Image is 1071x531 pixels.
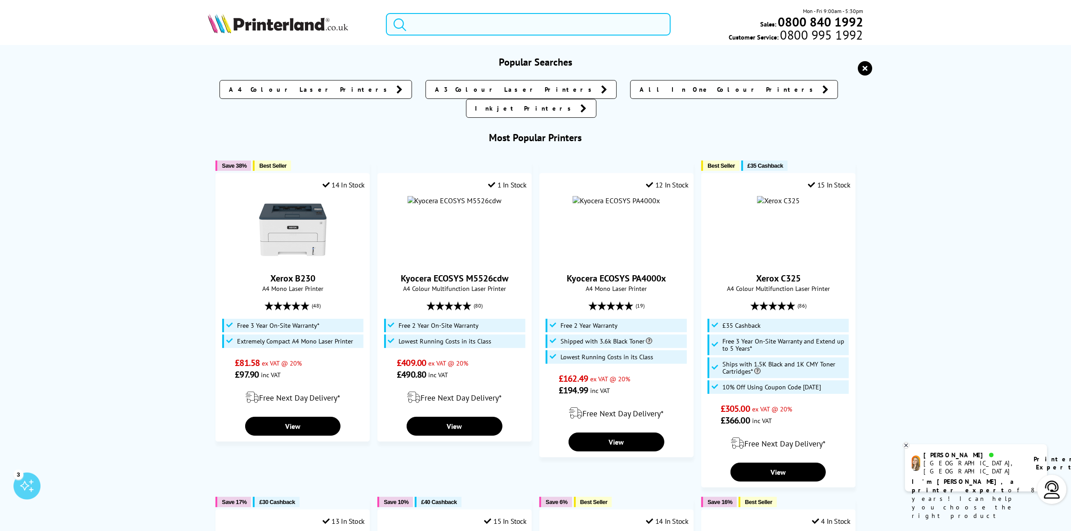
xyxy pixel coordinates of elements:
span: Save 16% [708,499,732,505]
img: Printerland Logo [208,13,348,33]
span: A4 Mono Laser Printer [544,284,688,293]
span: £40 Cashback [421,499,457,505]
span: inc VAT [261,370,281,379]
a: Xerox B230 [259,256,327,265]
img: Xerox C325 [757,196,800,205]
span: 0800 995 1992 [779,31,863,39]
button: £40 Cashback [415,497,461,507]
span: ex VAT @ 20% [428,359,468,367]
span: (19) [636,297,645,314]
span: inc VAT [590,386,610,395]
span: £490.80 [397,369,426,380]
p: of 8 years! I can help you choose the right product [912,477,1040,520]
span: ex VAT @ 20% [752,405,792,413]
span: £409.00 [397,357,426,369]
a: View [730,463,826,482]
div: 3 [13,469,23,479]
div: [PERSON_NAME] [924,451,1022,459]
span: Extremely Compact A4 Mono Laser Printer [237,338,353,345]
button: Best Seller [574,497,612,507]
div: modal_delivery [544,401,688,426]
h3: Most Popular Printers [208,131,863,144]
span: £305.00 [721,403,750,415]
a: A4 Colour Laser Printers [220,80,412,99]
div: modal_delivery [382,385,526,410]
img: amy-livechat.png [912,455,920,471]
a: Kyocera ECOSYS PA4000x [567,272,666,284]
span: £162.49 [559,373,588,384]
a: View [245,417,341,436]
span: Inkjet Printers [475,104,576,113]
span: Shipped with 3.6k Black Toner [560,338,652,345]
button: Save 38% [215,161,251,171]
button: Save 6% [539,497,572,507]
span: Sales: [760,20,776,28]
span: Best Seller [580,499,608,505]
img: Xerox B230 [259,196,327,263]
span: £35 Cashback [748,162,783,169]
div: 15 In Stock [484,517,527,526]
b: I'm [PERSON_NAME], a printer expert [912,477,1017,494]
b: 0800 840 1992 [778,13,863,30]
span: A3 Colour Laser Printers [435,85,596,94]
img: Kyocera ECOSYS PA4000x [573,196,660,205]
span: A4 Colour Multifunction Laser Printer [382,284,526,293]
span: Best Seller [259,162,287,169]
a: 0800 840 1992 [776,18,863,26]
button: £30 Cashback [253,497,299,507]
span: Ships with 1.5K Black and 1K CMY Toner Cartridges* [722,361,847,375]
span: Free 3 Year On-Site Warranty* [237,322,319,329]
span: All In One Colour Printers [640,85,818,94]
button: Best Seller [253,161,291,171]
span: (48) [312,297,321,314]
span: (80) [474,297,483,314]
a: View [569,433,664,451]
div: modal_delivery [220,385,364,410]
a: View [407,417,502,436]
span: £81.58 [235,357,260,369]
span: Save 17% [222,499,246,505]
span: £35 Cashback [722,322,761,329]
a: Inkjet Printers [466,99,596,118]
a: A3 Colour Laser Printers [426,80,617,99]
a: Xerox B230 [270,272,315,284]
span: Lowest Running Costs in its Class [560,353,653,361]
span: Free 3 Year On-Site Warranty and Extend up to 5 Years* [722,338,847,352]
span: Lowest Running Costs in its Class [399,338,492,345]
div: 12 In Stock [646,180,688,189]
a: Xerox C325 [756,272,801,284]
div: 14 In Stock [323,180,365,189]
span: inc VAT [752,416,772,425]
button: Best Seller [701,161,739,171]
span: inc VAT [428,370,448,379]
div: 15 In Stock [808,180,850,189]
a: Kyocera ECOSYS M5526cdw [401,272,508,284]
span: (86) [798,297,807,314]
span: ex VAT @ 20% [590,375,630,383]
img: Kyocera ECOSYS M5526cdw [408,196,502,205]
span: £194.99 [559,384,588,396]
div: modal_delivery [706,431,850,456]
span: Save 6% [546,499,567,505]
button: Save 16% [701,497,737,507]
div: 13 In Stock [323,517,365,526]
div: [GEOGRAPHIC_DATA], [GEOGRAPHIC_DATA] [924,459,1022,475]
span: Best Seller [745,499,772,505]
span: A4 Mono Laser Printer [220,284,364,293]
span: Save 38% [222,162,246,169]
button: Best Seller [739,497,777,507]
button: £35 Cashback [741,161,788,171]
span: A4 Colour Multifunction Laser Printer [706,284,850,293]
h3: Popular Searches [208,56,863,68]
span: £366.00 [721,415,750,426]
span: £97.90 [235,369,259,380]
div: 4 In Stock [812,517,851,526]
span: Best Seller [708,162,735,169]
span: ex VAT @ 20% [262,359,302,367]
div: 14 In Stock [646,517,688,526]
input: Search product or brand [386,13,670,36]
span: 10% Off Using Coupon Code [DATE] [722,384,821,391]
